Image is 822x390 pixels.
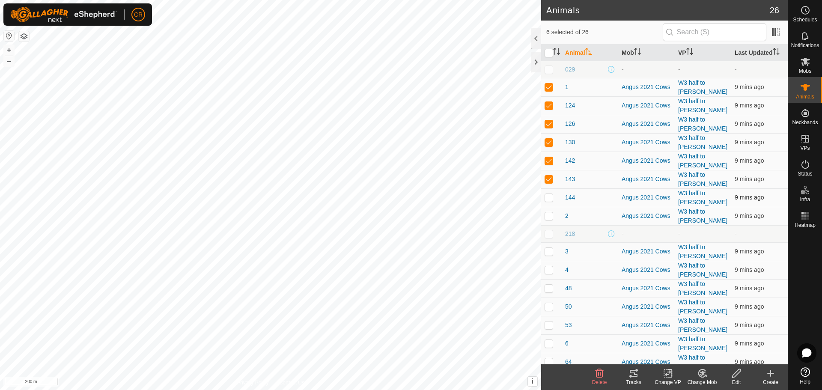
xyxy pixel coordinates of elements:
[753,378,788,386] div: Create
[678,244,727,259] a: W3 half to [PERSON_NAME]
[565,138,575,147] span: 130
[735,176,764,182] span: 18 Aug 2025, 7:13 am
[678,317,727,333] a: W3 half to [PERSON_NAME]
[622,119,671,128] div: Angus 2021 Cows
[622,156,671,165] div: Angus 2021 Cows
[618,45,675,61] th: Mob
[622,229,671,238] div: -
[592,379,607,385] span: Delete
[678,262,727,278] a: W3 half to [PERSON_NAME]
[622,339,671,348] div: Angus 2021 Cows
[678,354,727,370] a: W3 half to [PERSON_NAME]
[770,4,779,17] span: 26
[735,248,764,255] span: 18 Aug 2025, 7:13 am
[735,358,764,365] span: 18 Aug 2025, 7:13 am
[799,68,811,74] span: Mobs
[678,208,727,224] a: W3 half to [PERSON_NAME]
[565,119,575,128] span: 126
[678,153,727,169] a: W3 half to [PERSON_NAME]
[19,31,29,42] button: Map Layers
[735,139,764,146] span: 18 Aug 2025, 7:13 am
[678,336,727,351] a: W3 half to [PERSON_NAME]
[735,212,764,219] span: 18 Aug 2025, 7:13 am
[565,65,575,74] span: 029
[565,302,572,311] span: 50
[796,94,814,99] span: Animals
[622,321,671,330] div: Angus 2021 Cows
[735,303,764,310] span: 18 Aug 2025, 7:13 am
[565,247,569,256] span: 3
[788,364,822,388] a: Help
[528,377,537,386] button: i
[562,45,618,61] th: Animal
[735,285,764,292] span: 18 Aug 2025, 7:13 am
[678,280,727,296] a: W3 half to [PERSON_NAME]
[735,322,764,328] span: 18 Aug 2025, 7:13 am
[800,146,810,151] span: VPs
[678,299,727,315] a: W3 half to [PERSON_NAME]
[4,45,14,55] button: +
[634,49,641,56] p-sorticon: Activate to sort
[719,378,753,386] div: Edit
[565,321,572,330] span: 53
[622,302,671,311] div: Angus 2021 Cows
[663,23,766,41] input: Search (S)
[565,357,572,366] span: 64
[735,157,764,164] span: 18 Aug 2025, 7:13 am
[678,171,727,187] a: W3 half to [PERSON_NAME]
[735,66,737,73] span: -
[237,379,269,387] a: Privacy Policy
[565,339,569,348] span: 6
[800,379,810,384] span: Help
[651,378,685,386] div: Change VP
[735,83,764,90] span: 18 Aug 2025, 7:13 am
[798,171,812,176] span: Status
[791,43,819,48] span: Notifications
[678,116,727,132] a: W3 half to [PERSON_NAME]
[622,65,671,74] div: -
[622,138,671,147] div: Angus 2021 Cows
[800,197,810,202] span: Infra
[565,175,575,184] span: 143
[793,17,817,22] span: Schedules
[678,230,680,237] app-display-virtual-paddock-transition: -
[685,378,719,386] div: Change Mob
[675,45,731,61] th: VP
[4,56,14,66] button: –
[735,194,764,201] span: 18 Aug 2025, 7:14 am
[735,266,764,273] span: 18 Aug 2025, 7:13 am
[10,7,117,22] img: Gallagher Logo
[622,193,671,202] div: Angus 2021 Cows
[622,265,671,274] div: Angus 2021 Cows
[773,49,780,56] p-sorticon: Activate to sort
[546,28,663,37] span: 6 selected of 26
[279,379,304,387] a: Contact Us
[553,49,560,56] p-sorticon: Activate to sort
[565,156,575,165] span: 142
[532,378,533,385] span: i
[731,45,788,61] th: Last Updated
[546,5,770,15] h2: Animals
[565,211,569,220] span: 2
[4,31,14,41] button: Reset Map
[622,357,671,366] div: Angus 2021 Cows
[792,120,818,125] span: Neckbands
[585,49,592,56] p-sorticon: Activate to sort
[565,265,569,274] span: 4
[622,247,671,256] div: Angus 2021 Cows
[622,83,671,92] div: Angus 2021 Cows
[735,120,764,127] span: 18 Aug 2025, 7:13 am
[735,230,737,237] span: -
[686,49,693,56] p-sorticon: Activate to sort
[795,223,816,228] span: Heatmap
[565,229,575,238] span: 218
[565,101,575,110] span: 124
[616,378,651,386] div: Tracks
[678,79,727,95] a: W3 half to [PERSON_NAME]
[622,101,671,110] div: Angus 2021 Cows
[622,284,671,293] div: Angus 2021 Cows
[565,284,572,293] span: 48
[735,340,764,347] span: 18 Aug 2025, 7:13 am
[735,102,764,109] span: 18 Aug 2025, 7:13 am
[565,193,575,202] span: 144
